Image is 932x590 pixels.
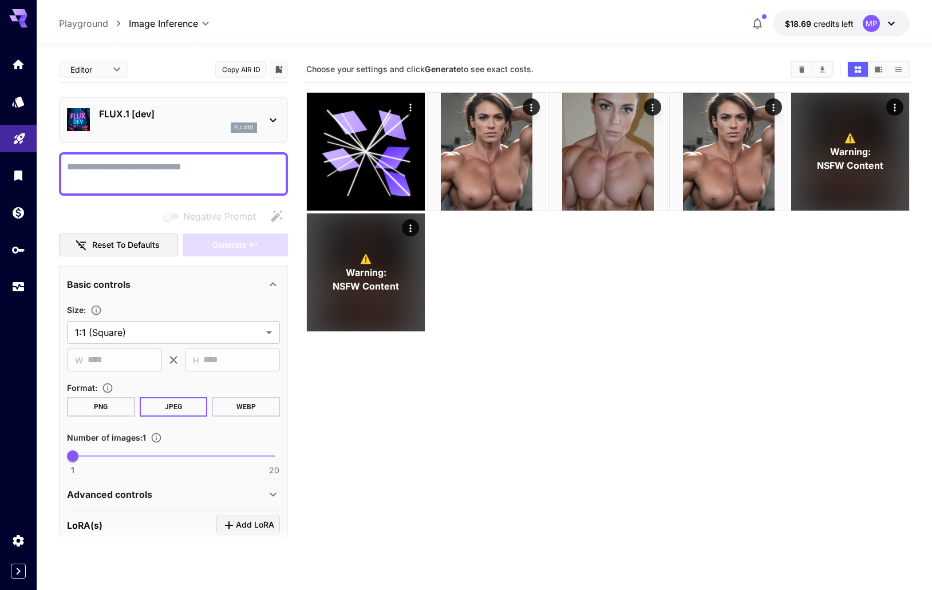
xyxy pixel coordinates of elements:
[99,107,257,121] p: FLUX.1 [dev]
[812,62,832,77] button: Download All
[402,219,419,236] div: Actions
[863,15,880,32] div: MP
[67,305,86,315] span: Size :
[269,465,279,476] span: 20
[67,383,97,393] span: Format :
[11,168,25,183] div: Library
[428,93,546,211] img: 9k=
[11,57,25,72] div: Home
[765,98,782,116] div: Actions
[848,62,868,77] button: Show media in grid view
[67,433,146,442] span: Number of images : 1
[792,62,812,77] button: Clear All
[67,271,280,298] div: Basic controls
[644,98,661,116] div: Actions
[523,98,540,116] div: Actions
[11,533,25,548] div: Settings
[160,209,265,223] span: Negative prompts are not compatible with the selected model.
[215,61,267,78] button: Copy AIR ID
[11,243,25,257] div: API Keys
[67,481,280,508] div: Advanced controls
[817,159,883,172] span: NSFW Content
[59,17,129,30] nav: breadcrumb
[67,278,131,291] p: Basic controls
[140,397,208,417] button: JPEG
[402,98,419,116] div: Actions
[146,432,167,444] button: Specify how many images to generate in a single request. Each image generation will be charged se...
[868,62,888,77] button: Show media in video view
[67,397,135,417] button: PNG
[71,465,74,476] span: 1
[216,516,280,534] button: Click to add LoRA
[11,280,25,294] div: Usage
[67,102,280,137] div: FLUX.1 [dev]flux1d
[67,488,152,501] p: Advanced controls
[11,94,25,109] div: Models
[193,354,199,367] span: H
[847,61,910,78] div: Show media in grid viewShow media in video viewShow media in list view
[183,209,256,223] span: Negative Prompt
[888,62,909,77] button: Show media in list view
[97,382,118,394] button: Choose the file format for the output image.
[129,17,198,30] span: Image Inference
[773,10,910,37] button: $18.69378MP
[844,131,856,145] span: ⚠️
[306,64,534,74] span: Choose your settings and click to see exact costs.
[59,17,108,30] a: Playground
[346,266,386,280] span: Warning:
[886,98,903,116] div: Actions
[11,564,26,579] button: Expand sidebar
[360,252,372,266] span: ⚠️
[67,518,102,532] p: LoRA(s)
[785,18,854,30] div: $18.69378
[75,326,262,339] span: 1:1 (Square)
[785,19,813,29] span: $18.69
[813,19,854,29] span: credits left
[234,124,254,132] p: flux1d
[236,518,274,532] span: Add LoRA
[274,62,284,76] button: Add to library
[791,61,834,78] div: Clear AllDownload All
[333,280,399,294] span: NSFW Content
[11,205,25,220] div: Wallet
[75,354,83,367] span: W
[549,93,667,211] img: 2Q==
[425,64,461,74] b: Generate
[670,93,788,211] img: 9k=
[212,397,280,417] button: WEBP
[70,64,106,76] span: Editor
[13,130,26,144] div: Playground
[86,304,106,316] button: Adjust the dimensions of the generated image by specifying its width and height in pixels, or sel...
[830,145,870,159] span: Warning:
